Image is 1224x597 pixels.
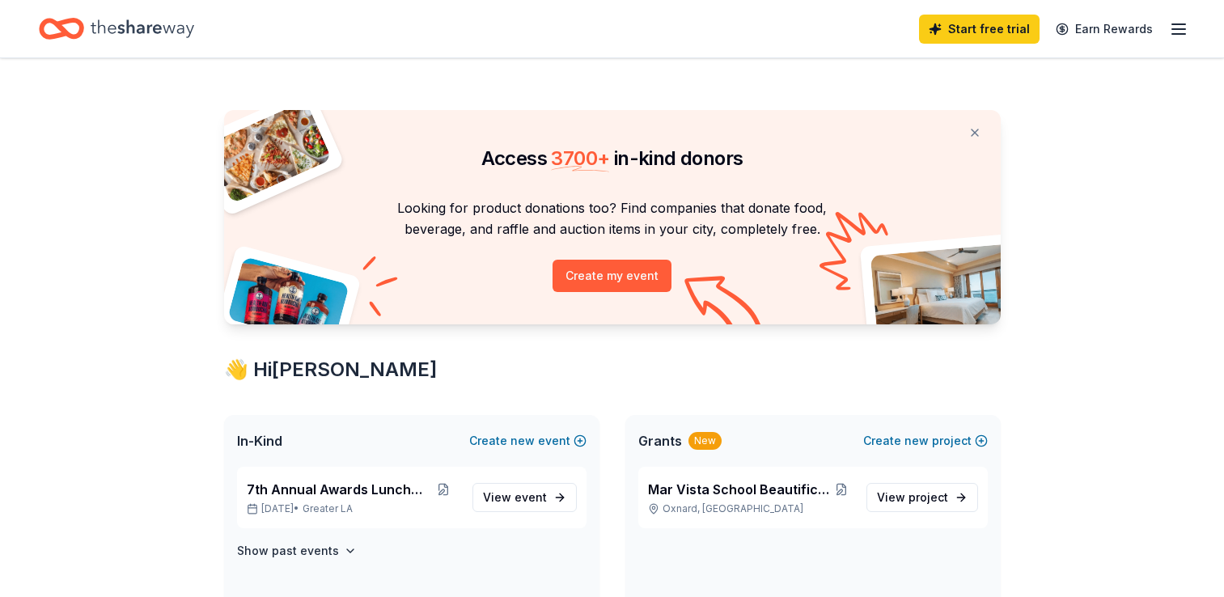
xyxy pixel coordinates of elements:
[481,146,743,170] span: Access in-kind donors
[224,357,1001,383] div: 👋 Hi [PERSON_NAME]
[39,10,194,48] a: Home
[472,483,577,512] a: View event
[648,480,830,499] span: Mar Vista School Beautification Project
[919,15,1040,44] a: Start free trial
[866,483,978,512] a: View project
[510,431,535,451] span: new
[1046,15,1163,44] a: Earn Rewards
[904,431,929,451] span: new
[877,488,948,507] span: View
[863,431,988,451] button: Createnewproject
[244,197,981,240] p: Looking for product donations too? Find companies that donate food, beverage, and raffle and auct...
[205,100,332,204] img: Pizza
[247,502,460,515] p: [DATE] •
[515,490,547,504] span: event
[247,480,428,499] span: 7th Annual Awards Luncheon
[551,146,609,170] span: 3700 +
[303,502,353,515] span: Greater LA
[684,276,765,337] img: Curvy arrow
[237,431,282,451] span: In-Kind
[638,431,682,451] span: Grants
[237,541,339,561] h4: Show past events
[469,431,587,451] button: Createnewevent
[237,541,357,561] button: Show past events
[553,260,671,292] button: Create my event
[908,490,948,504] span: project
[483,488,547,507] span: View
[648,502,853,515] p: Oxnard, [GEOGRAPHIC_DATA]
[688,432,722,450] div: New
